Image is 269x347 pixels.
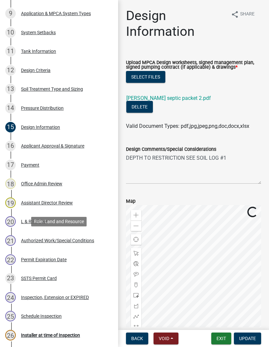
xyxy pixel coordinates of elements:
[21,87,83,91] div: Soil Treatment Type and Sizing
[21,106,64,110] div: Pressure Distribution
[21,49,56,54] div: Tank Information
[126,199,135,204] label: Map
[211,333,231,344] button: Exit
[21,11,91,16] div: Application & MPCA System Types
[5,330,16,340] div: 26
[126,123,249,129] span: Valid Document Types: pdf,jpg,jpeg,png,doc,docx,xlsx
[126,71,165,83] button: Select files
[21,125,60,129] div: Design Information
[5,84,16,94] div: 13
[131,220,141,231] div: Zoom out
[131,210,141,220] div: Zoom in
[131,234,141,245] div: Find my location
[5,65,16,76] div: 12
[5,46,16,57] div: 11
[5,311,16,321] div: 25
[231,11,239,18] i: share
[5,160,16,170] div: 17
[126,60,261,70] label: Upload MPCA Design worksheets, signed management plan, signed pumping contract (if applicable) & ...
[5,273,16,284] div: 23
[5,216,16,227] div: 20
[159,336,169,341] span: Void
[5,8,16,19] div: 9
[21,219,47,224] div: L & R Review
[5,122,16,132] div: 15
[5,178,16,189] div: 18
[21,295,89,300] div: Inspection, Extension or EXPIRED
[21,200,73,205] div: Assistant Director Review
[239,336,256,341] span: Update
[21,144,84,148] div: Applicant Approval & Signature
[126,333,148,344] button: Back
[5,141,16,151] div: 16
[5,254,16,265] div: 22
[126,8,226,39] h1: Design Information
[21,257,67,262] div: Permit Expiration Date
[5,103,16,113] div: 14
[240,11,255,18] span: Share
[21,181,62,186] div: Office Admin Review
[126,147,216,152] label: Design Comments/Special Considerations
[226,8,260,21] button: shareShare
[5,292,16,303] div: 24
[21,238,94,243] div: Authorized Work/Special Conditions
[234,333,261,344] button: Update
[126,101,153,113] button: Delete
[5,27,16,38] div: 10
[126,95,211,101] a: [PERSON_NAME] septic packet 2.pdf
[21,68,51,73] div: Design Criteria
[131,336,143,341] span: Back
[21,163,39,167] div: Payment
[5,235,16,246] div: 21
[126,104,153,110] wm-modal-confirm: Delete Document
[21,333,80,337] div: Installer at time of Inspection
[21,30,56,35] div: System Setbacks
[154,333,178,344] button: Void
[21,276,57,281] div: SSTS Permit Card
[21,314,62,318] div: Schedule Inspection
[5,197,16,208] div: 19
[31,217,87,226] div: Role: Land and Resource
